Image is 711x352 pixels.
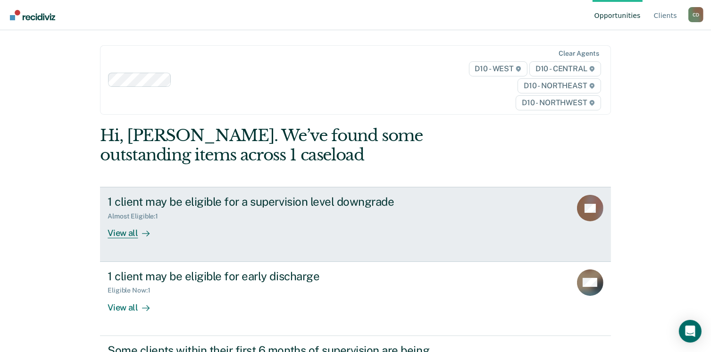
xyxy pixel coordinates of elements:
div: Almost Eligible : 1 [108,212,166,220]
div: View all [108,220,160,239]
a: 1 client may be eligible for a supervision level downgradeAlmost Eligible:1View all [100,187,611,261]
div: Hi, [PERSON_NAME]. We’ve found some outstanding items across 1 caseload [100,126,509,165]
button: Profile dropdown button [688,7,703,22]
div: Eligible Now : 1 [108,286,158,294]
span: D10 - WEST [469,61,527,76]
div: Clear agents [559,50,599,58]
div: 1 client may be eligible for early discharge [108,269,439,283]
a: 1 client may be eligible for early dischargeEligible Now:1View all [100,262,611,336]
span: D10 - NORTHWEST [516,95,601,110]
div: C D [688,7,703,22]
div: 1 client may be eligible for a supervision level downgrade [108,195,439,209]
div: Open Intercom Messenger [679,320,702,343]
div: View all [108,294,160,313]
span: D10 - CENTRAL [529,61,601,76]
img: Recidiviz [10,10,55,20]
span: D10 - NORTHEAST [518,78,601,93]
